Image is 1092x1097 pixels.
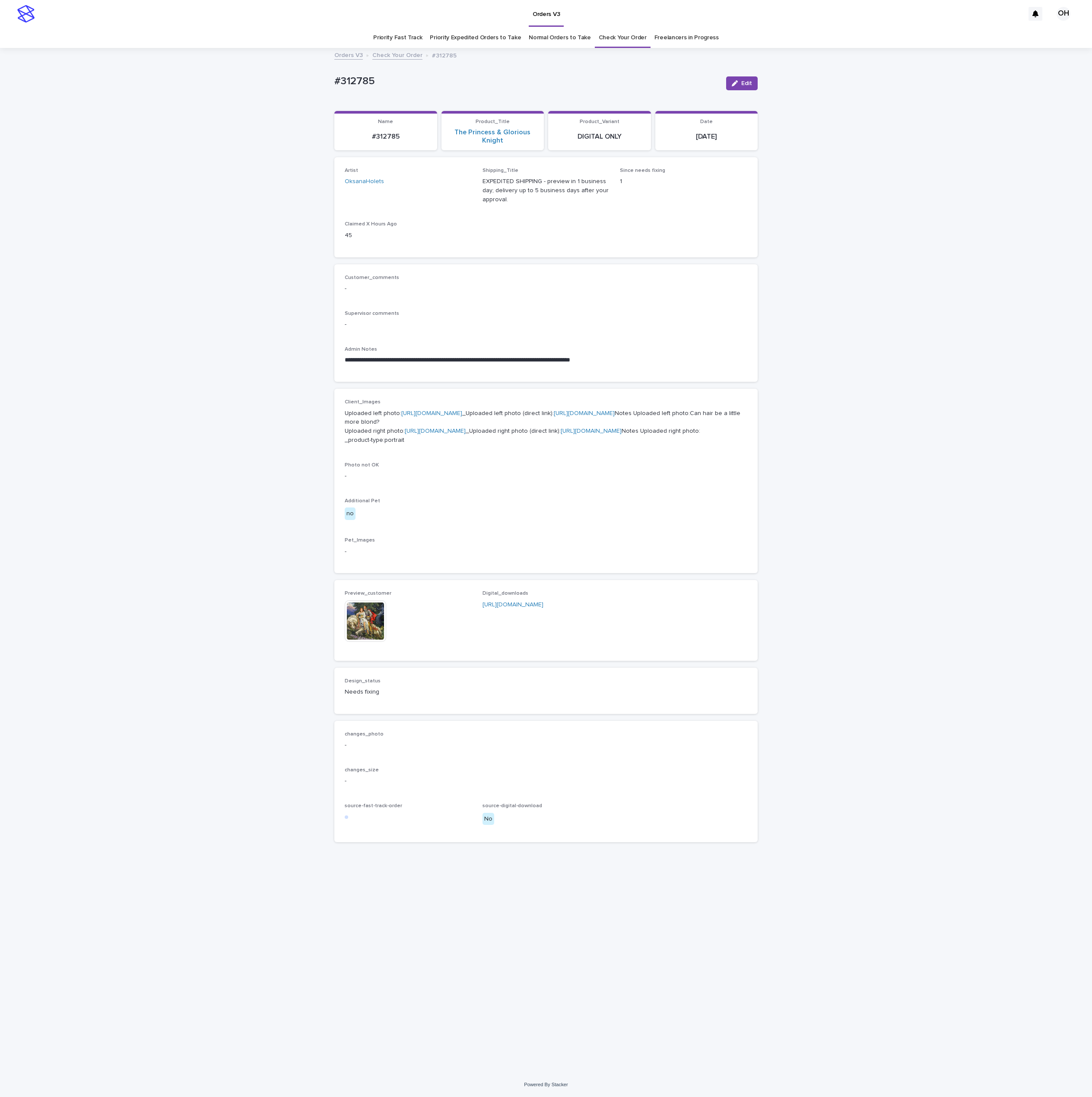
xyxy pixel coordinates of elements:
div: No [483,813,494,825]
span: Since needs fixing [620,168,665,173]
a: [URL][DOMAIN_NAME] [561,428,622,434]
a: OksanaHolets [345,177,384,186]
span: changes_size [345,767,379,773]
span: Preview_customer [345,591,391,596]
a: [URL][DOMAIN_NAME] [405,428,466,434]
p: Uploaded left photo: _Uploaded left photo (direct link): Notes Uploaded left photo:Can hair be a ... [345,409,747,445]
p: - [345,741,747,750]
button: Edit [726,76,758,90]
span: Date [700,119,713,124]
span: Shipping_Title [483,168,518,173]
a: [URL][DOMAIN_NAME] [554,410,615,416]
span: Design_status [345,678,381,684]
p: 45 [345,231,472,240]
a: Freelancers in Progress [654,28,719,48]
a: Orders V3 [334,50,363,60]
p: - [345,284,747,293]
span: Supervisor comments [345,311,399,316]
span: Edit [741,80,752,86]
p: #312785 [340,133,432,141]
p: #312785 [334,75,719,88]
p: - [345,547,747,556]
p: #312785 [432,50,457,60]
p: EXPEDITED SHIPPING - preview in 1 business day; delivery up to 5 business days after your approval. [483,177,610,204]
p: DIGITAL ONLY [553,133,646,141]
a: Check Your Order [372,50,422,60]
a: The Princess & Glorious Knight [447,128,539,145]
a: Normal Orders to Take [529,28,591,48]
a: Priority Fast Track [373,28,422,48]
p: [DATE] [660,133,753,141]
p: - [345,472,747,481]
div: no [345,507,356,520]
a: Powered By Stacker [524,1082,568,1087]
span: Client_Images [345,399,381,405]
span: Claimed X Hours Ago [345,222,397,227]
span: Digital_downloads [483,591,528,596]
span: Additional Pet [345,498,380,504]
span: Photo not OK [345,463,379,468]
a: [URL][DOMAIN_NAME] [483,602,543,608]
span: Pet_Images [345,538,375,543]
img: stacker-logo-s-only.png [17,5,35,22]
p: - [345,777,747,786]
span: changes_photo [345,732,384,737]
span: Customer_comments [345,275,399,280]
a: Priority Expedited Orders to Take [430,28,521,48]
p: Needs fixing [345,688,472,697]
span: source-fast-track-order [345,803,402,808]
span: Product_Title [476,119,510,124]
span: source-digital-download [483,803,542,808]
span: Admin Notes [345,347,377,352]
span: Product_Variant [580,119,619,124]
span: Artist [345,168,358,173]
a: Check Your Order [599,28,647,48]
p: - [345,320,747,329]
span: Name [378,119,393,124]
div: OH [1057,7,1070,21]
a: [URL][DOMAIN_NAME] [401,410,462,416]
p: 1 [620,177,747,186]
